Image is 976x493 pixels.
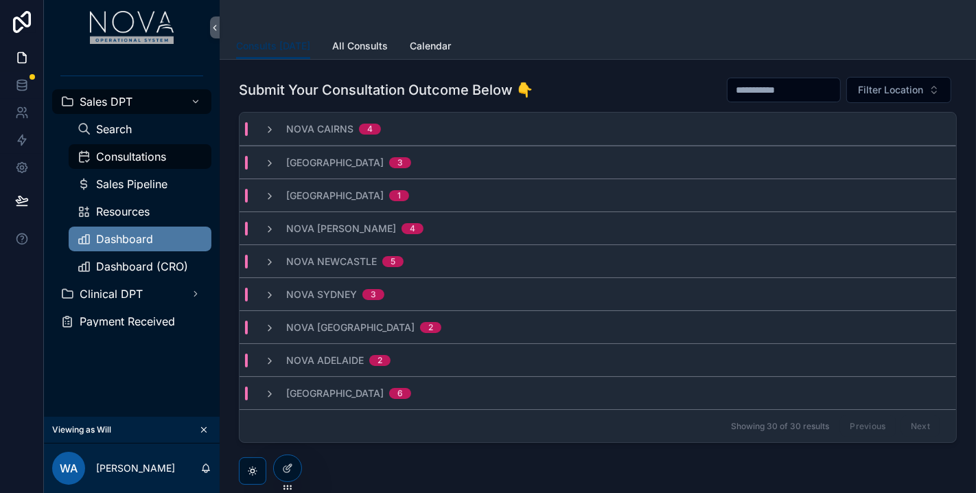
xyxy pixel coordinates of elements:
[410,39,451,53] span: Calendar
[371,289,376,300] div: 3
[286,387,384,400] span: [GEOGRAPHIC_DATA]
[332,39,388,53] span: All Consults
[96,179,167,190] span: Sales Pipeline
[410,34,451,61] a: Calendar
[397,157,403,168] div: 3
[377,355,382,366] div: 2
[69,172,211,196] a: Sales Pipeline
[80,96,132,107] span: Sales DPT
[69,227,211,251] a: Dashboard
[52,309,211,334] a: Payment Received
[846,77,951,103] button: Select Button
[69,254,211,279] a: Dashboard (CRO)
[286,321,415,334] span: Nova [GEOGRAPHIC_DATA]
[332,34,388,61] a: All Consults
[96,461,175,475] p: [PERSON_NAME]
[236,39,310,53] span: Consults [DATE]
[397,388,403,399] div: 6
[90,11,174,44] img: App logo
[69,199,211,224] a: Resources
[80,316,175,327] span: Payment Received
[286,156,384,170] span: [GEOGRAPHIC_DATA]
[69,117,211,141] a: Search
[96,151,166,162] span: Consultations
[44,55,220,352] div: scrollable content
[731,421,829,432] span: Showing 30 of 30 results
[367,124,373,135] div: 4
[286,288,357,301] span: Nova Sydney
[239,80,533,100] h1: Submit Your Consultation Outcome Below 👇
[286,222,396,236] span: Nova [PERSON_NAME]
[236,34,310,60] a: Consults [DATE]
[858,83,923,97] span: Filter Location
[52,282,211,306] a: Clinical DPT
[52,89,211,114] a: Sales DPT
[286,354,364,367] span: Nova Adelaide
[397,190,401,201] div: 1
[391,256,395,267] div: 5
[410,223,415,234] div: 4
[286,189,384,203] span: [GEOGRAPHIC_DATA]
[286,122,353,136] span: Nova Cairns
[60,460,78,477] span: WA
[52,424,111,435] span: Viewing as Will
[96,124,132,135] span: Search
[96,206,150,217] span: Resources
[96,261,188,272] span: Dashboard (CRO)
[80,288,143,299] span: Clinical DPT
[96,233,153,244] span: Dashboard
[428,322,433,333] div: 2
[69,144,211,169] a: Consultations
[286,255,377,268] span: Nova Newcastle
